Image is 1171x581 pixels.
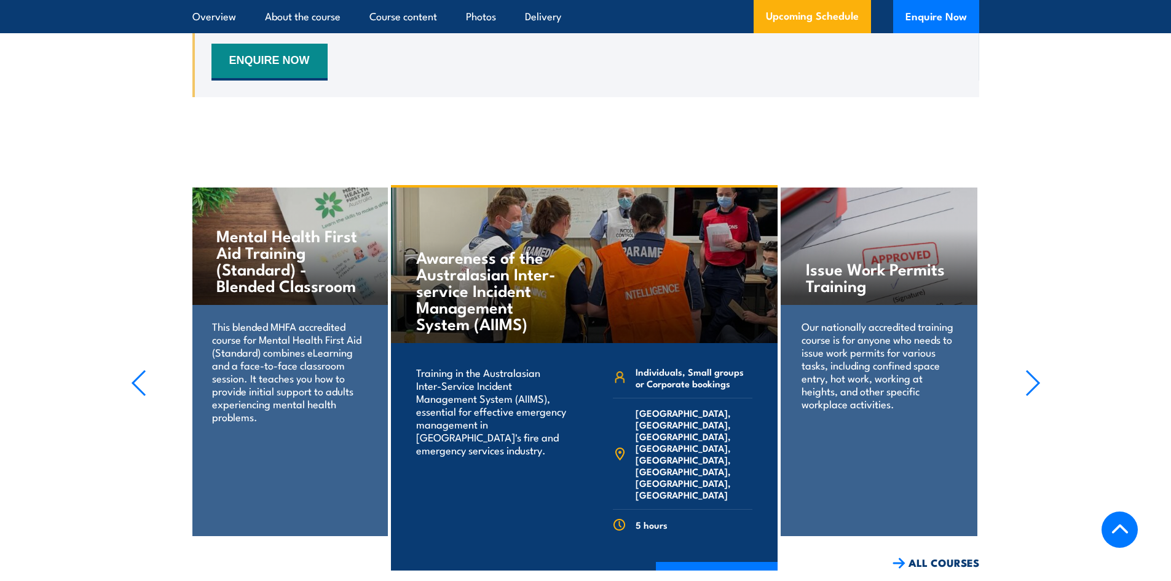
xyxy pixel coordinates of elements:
span: [GEOGRAPHIC_DATA], [GEOGRAPHIC_DATA], [GEOGRAPHIC_DATA], [GEOGRAPHIC_DATA], [GEOGRAPHIC_DATA], [G... [636,407,752,500]
p: Training in the Australasian Inter-Service Incident Management System (AIIMS), essential for effe... [416,366,568,456]
h4: Issue Work Permits Training [806,260,952,293]
p: This blended MHFA accredited course for Mental Health First Aid (Standard) combines eLearning and... [212,320,366,423]
span: 5 hours [636,519,668,531]
h4: Awareness of the Australasian Inter-service Incident Management System (AIIMS) [416,248,561,331]
button: ENQUIRE NOW [211,44,328,81]
h4: Mental Health First Aid Training (Standard) - Blended Classroom [216,227,362,293]
a: ALL COURSES [893,556,979,570]
span: Individuals, Small groups or Corporate bookings [636,366,752,389]
p: Our nationally accredited training course is for anyone who needs to issue work permits for vario... [802,320,956,410]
